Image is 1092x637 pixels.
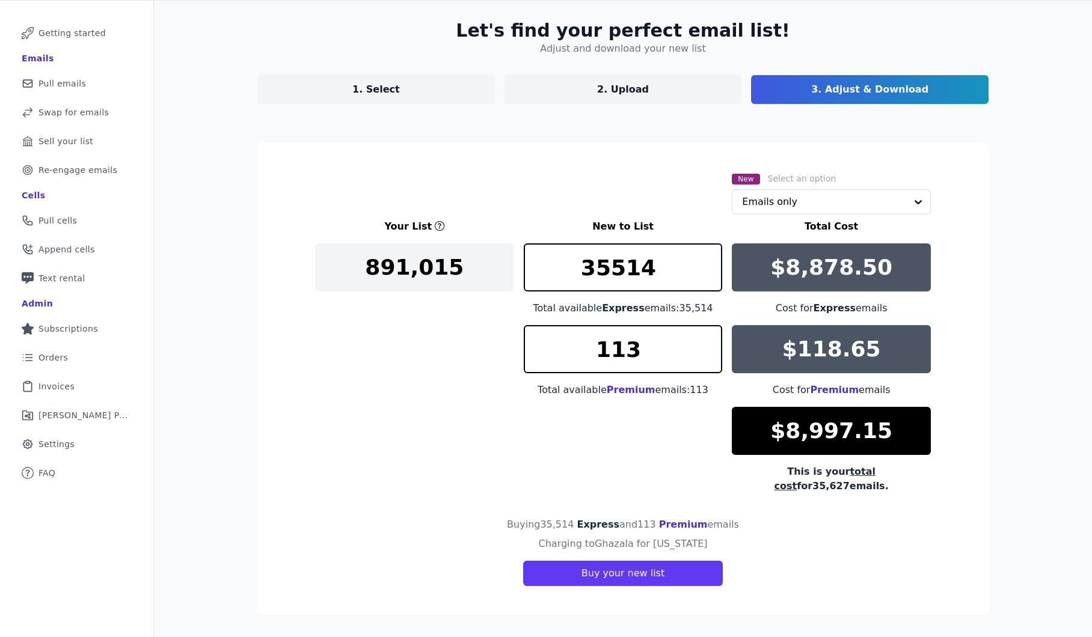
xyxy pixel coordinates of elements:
[659,519,708,530] span: Premium
[10,128,144,154] a: Sell your list
[10,460,144,486] a: FAQ
[602,302,645,314] span: Express
[770,255,892,279] p: $8,878.50
[597,82,649,97] p: 2. Upload
[38,27,106,39] span: Getting started
[38,215,77,227] span: Pull cells
[10,344,144,371] a: Orders
[38,164,117,176] span: Re-engage emails
[782,337,881,361] p: $118.65
[10,207,144,234] a: Pull cells
[814,302,856,314] span: Express
[10,70,144,97] a: Pull emails
[505,75,742,104] a: 2. Upload
[811,82,928,97] p: 3. Adjust & Download
[524,219,723,234] h3: New to List
[10,20,144,46] a: Getting started
[607,384,655,395] span: Premium
[10,315,144,342] a: Subscriptions
[257,75,495,104] a: 1. Select
[38,135,93,147] span: Sell your list
[22,297,53,309] div: Admin
[38,438,75,450] span: Settings
[38,78,86,90] span: Pull emails
[524,383,723,397] div: Total available emails: 113
[38,467,55,479] span: FAQ
[10,236,144,263] a: Append cells
[538,537,707,551] h4: Charging to Ghazala for [US_STATE]
[751,75,989,104] a: 3. Adjust & Download
[352,82,400,97] p: 1. Select
[384,219,432,234] h3: Your List
[732,301,931,315] div: Cost for emails
[10,157,144,183] a: Re-engage emails
[10,373,144,400] a: Invoices
[577,519,620,530] span: Express
[38,272,85,284] span: Text rental
[732,383,931,397] div: Cost for emails
[10,99,144,126] a: Swap for emails
[38,352,68,364] span: Orders
[38,409,129,421] span: [PERSON_NAME] Performance
[732,465,931,493] div: This is your for 35,627 emails.
[38,106,109,118] span: Swap for emails
[38,243,95,255] span: Append cells
[22,52,54,64] div: Emails
[38,380,75,392] span: Invoices
[10,431,144,457] a: Settings
[507,517,739,532] h4: Buying 35,514 and 113 emails
[365,255,464,279] p: 891,015
[810,384,859,395] span: Premium
[22,189,45,201] div: Cells
[38,323,98,335] span: Subscriptions
[524,301,723,315] div: Total available emails: 35,514
[523,561,723,586] button: Buy your new list
[732,174,759,184] span: New
[540,41,705,56] h4: Adjust and download your new list
[10,402,144,428] a: [PERSON_NAME] Performance
[732,219,931,234] h3: Total Cost
[10,265,144,291] a: Text rental
[770,419,892,443] p: $8,997.15
[768,172,836,184] label: Select an option
[456,20,790,41] h2: Let's find your perfect email list!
